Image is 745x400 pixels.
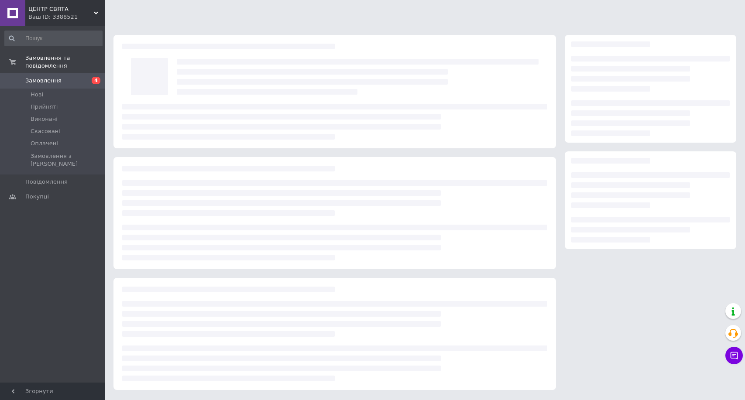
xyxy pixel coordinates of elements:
span: Замовлення [25,77,62,85]
span: ЦЕНТР СВЯТА [28,5,94,13]
span: Виконані [31,115,58,123]
span: Нові [31,91,43,99]
button: Чат з покупцем [725,347,743,364]
span: 4 [92,77,100,84]
div: Ваш ID: 3388521 [28,13,105,21]
span: Оплачені [31,140,58,147]
span: Замовлення з [PERSON_NAME] [31,152,102,168]
span: Покупці [25,193,49,201]
span: Скасовані [31,127,60,135]
span: Повідомлення [25,178,68,186]
input: Пошук [4,31,103,46]
span: Замовлення та повідомлення [25,54,105,70]
span: Прийняті [31,103,58,111]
